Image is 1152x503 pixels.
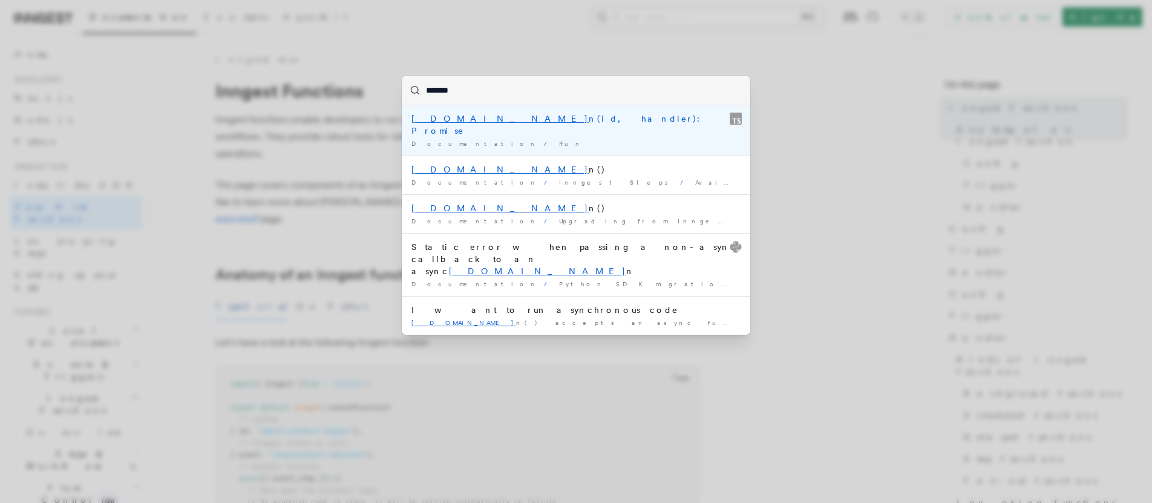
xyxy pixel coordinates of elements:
[559,140,584,147] span: Run
[544,280,554,288] span: /
[411,202,741,214] div: n()
[449,266,626,276] mark: [DOMAIN_NAME]
[544,140,554,147] span: /
[411,217,539,225] span: Documentation
[680,179,690,186] span: /
[411,114,589,123] mark: [DOMAIN_NAME]
[559,217,870,225] span: Upgrading from Inngest SDK v2 to v3
[411,140,539,147] span: Documentation
[411,179,539,186] span: Documentation
[411,318,741,327] div: n() accepts an async function, like so: Each call …
[411,113,741,137] div: n(id, handler): Promise
[695,179,894,186] span: Available Step Methods
[544,179,554,186] span: /
[559,179,675,186] span: Inngest Steps
[411,304,741,316] div: I want to run asynchronous code
[411,280,539,288] span: Documentation
[411,163,741,176] div: n()
[411,203,589,213] mark: [DOMAIN_NAME]
[559,280,934,288] span: Python SDK migration guide: v0.4 to v0.5
[411,241,741,277] div: Static error when passing a non-async callback to an async n
[411,319,516,326] mark: [DOMAIN_NAME]
[411,165,589,174] mark: [DOMAIN_NAME]
[544,217,554,225] span: /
